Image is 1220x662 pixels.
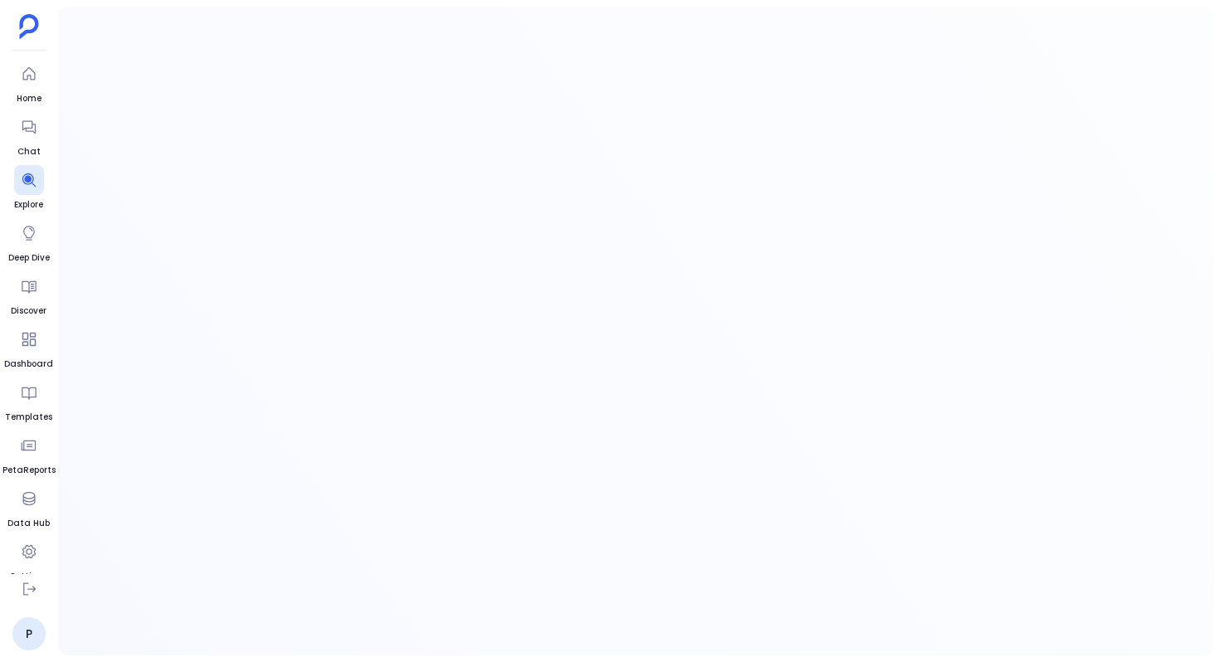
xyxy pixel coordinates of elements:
[4,358,53,371] span: Dashboard
[8,251,50,265] span: Deep Dive
[8,218,50,265] a: Deep Dive
[10,537,48,583] a: Settings
[7,517,50,530] span: Data Hub
[4,324,53,371] a: Dashboard
[5,411,52,424] span: Templates
[14,112,44,158] a: Chat
[5,377,52,424] a: Templates
[14,198,44,212] span: Explore
[2,464,56,477] span: PetaReports
[11,304,46,318] span: Discover
[11,271,46,318] a: Discover
[2,431,56,477] a: PetaReports
[10,570,48,583] span: Settings
[19,14,39,39] img: petavue logo
[14,165,44,212] a: Explore
[14,59,44,105] a: Home
[14,92,44,105] span: Home
[14,145,44,158] span: Chat
[7,484,50,530] a: Data Hub
[12,617,46,650] a: P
